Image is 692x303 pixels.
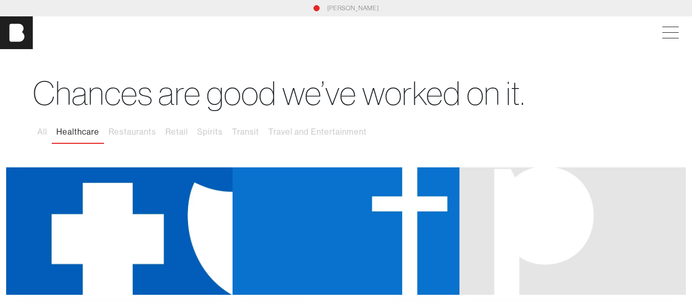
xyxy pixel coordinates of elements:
button: All [33,121,52,143]
button: Healthcare [52,121,104,143]
button: Spirits [193,121,227,143]
button: Retail [161,121,193,143]
a: [PERSON_NAME] [327,4,379,13]
button: Transit [227,121,264,143]
button: Restaurants [104,121,161,143]
button: Travel and Entertainment [264,121,371,143]
h1: Chances are good we’ve worked on it. [33,74,659,113]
